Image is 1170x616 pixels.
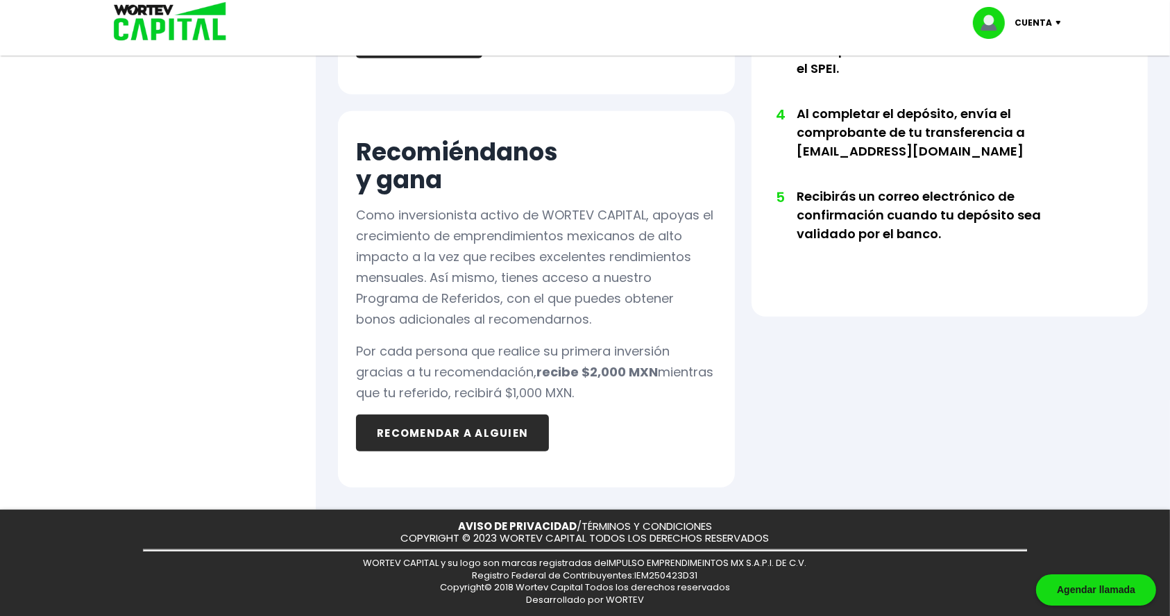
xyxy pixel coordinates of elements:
p: COPYRIGHT © 2023 WORTEV CAPITAL TODOS LOS DERECHOS RESERVADOS [401,533,770,544]
p: / [458,521,712,533]
span: WORTEV CAPITAL y su logo son marcas registradas de IMPULSO EMPRENDIMEINTOS MX S.A.P.I. DE C.V. [364,556,807,569]
span: Registro Federal de Contribuyentes: IEM250423D31 [473,569,698,582]
b: recibe $2,000 MXN [536,363,658,381]
p: Cuenta [1015,13,1052,33]
a: AVISO DE PRIVACIDAD [458,519,577,533]
span: Desarrollado por WORTEV [526,593,644,606]
li: Al completar el depósito, envía el comprobante de tu transferencia a [EMAIL_ADDRESS][DOMAIN_NAME] [797,104,1094,187]
p: Por cada persona que realice su primera inversión gracias a tu recomendación, mientras que tu ref... [356,341,716,403]
div: Agendar llamada [1036,574,1156,606]
li: Recibirás un correo electrónico de confirmación cuando tu depósito sea validado por el banco. [797,187,1094,269]
img: icon-down [1052,21,1071,25]
p: Como inversionista activo de WORTEV CAPITAL, apoyas el crecimiento de emprendimientos mexicanos d... [356,205,716,330]
span: 4 [777,104,783,125]
span: 5 [777,187,783,208]
h2: Recomiéndanos y gana [356,138,558,194]
button: RECOMENDAR A ALGUIEN [356,415,549,451]
img: profile-image [973,7,1015,39]
a: TÉRMINOS Y CONDICIONES [582,519,712,533]
span: Copyright© 2018 Wortev Capital Todos los derechos reservados [440,581,730,594]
